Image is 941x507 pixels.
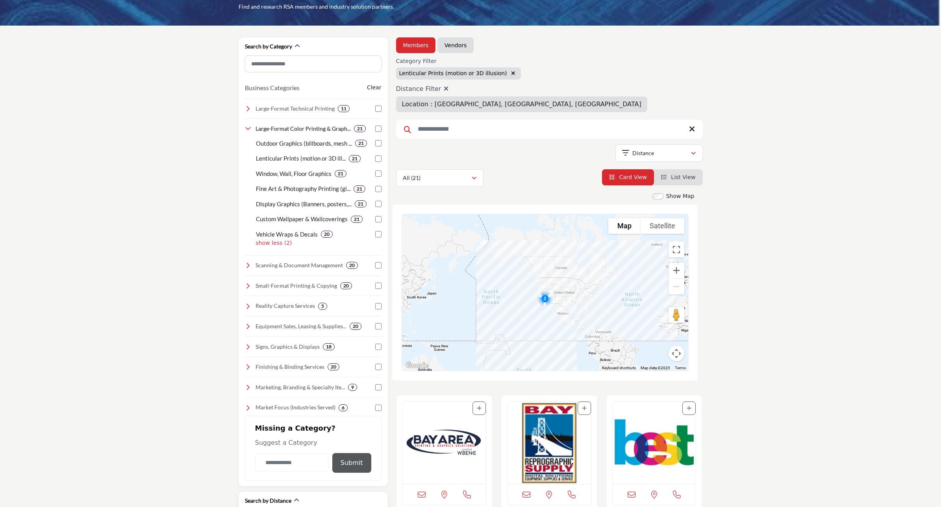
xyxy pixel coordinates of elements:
b: 21 [357,186,362,192]
div: 21 Results For Large-Format Color Printing & Graphics [354,125,366,132]
input: Select Marketing, Branding & Specialty Items checkbox [375,384,382,390]
b: 21 [352,156,358,161]
div: 21 Results For Outdoor Graphics (billboards, mesh banners, yard signs) [355,140,367,147]
div: 11 Results For Large-Format Technical Printing [338,105,350,112]
b: 11 [341,106,346,111]
input: Select Display Graphics (Banners, posters, mounted prints) checkbox [375,201,382,207]
h4: Distance Filter [396,85,647,93]
b: 20 [324,231,330,237]
a: Vendors [445,41,467,49]
b: 20 [331,364,336,370]
input: Search Keyword [396,120,703,139]
input: Select Scanning & Document Management checkbox [375,262,382,268]
div: 21 Results For Window, Wall, Floor Graphics [335,170,346,177]
a: Add To List [582,405,587,411]
span: List View [671,174,695,180]
button: Drag Pegman onto the map to open Street View [669,307,684,323]
a: Add To List [687,405,691,411]
div: 21 Results For Fine Art & Photography Printing (giclee, canvas, etc.) [354,185,365,192]
p: show less (2) [256,239,382,247]
buton: Clear [367,83,382,92]
b: 21 [338,171,343,176]
li: List View [654,169,703,185]
input: Select Small-Format Printing & Copying checkbox [375,283,382,289]
img: Bay Reprographic & Supply, Inc [508,402,591,484]
h4: Scanning & Document Management: Digital conversion, archiving, indexing, secure storage, and stre... [256,261,343,269]
div: 21 Results For Lenticular Prints (motion or 3D illusion) [349,155,361,162]
span: Suggest a Category [255,439,317,446]
input: Select Fine Art & Photography Printing (giclee, canvas, etc.) checkbox [375,186,382,192]
h4: Small-Format Printing & Copying: Professional printing for black and white and color document pri... [256,282,337,290]
h4: Market Focus (Industries Served): Tailored solutions for industries like architecture, constructi... [256,403,335,411]
input: Select Market Focus (Industries Served) checkbox [375,405,382,411]
b: 21 [357,126,363,131]
img: Bay Area Printing & Graphic Solutions [403,402,486,484]
p: Display Graphics (Banners, posters, mounted prints): Full-color and black-and-white wide-format p... [256,200,352,209]
input: Select Large-Format Technical Printing checkbox [375,105,382,112]
h4: Finishing & Binding Services: Laminating, binding, folding, trimming, and other finishing touches... [256,363,324,371]
div: 20 Results For Finishing & Binding Services [328,363,339,370]
b: 20 [349,263,355,268]
b: 20 [353,324,358,329]
p: Outdoor Graphics (billboards, mesh banners, yard signs): Eye-catching banners, boards, and poster... [256,139,352,148]
input: Select Vehicle Wraps & Decals checkbox [375,231,382,237]
p: Lenticular Prints (motion or 3D illusion): Lenticular Prints (motion or 3D illusion) [256,154,346,163]
div: 20 Results For Scanning & Document Management [346,262,358,269]
h6: Category Filter [396,58,521,65]
button: Distance [615,144,703,162]
p: Fine Art & Photography Printing (giclee, canvas, etc.): Fine Art & Photography Printing (giclee, ... [256,184,350,193]
input: Select Reality Capture Services checkbox [375,303,382,309]
h4: Reality Capture Services: Laser scanning, BIM modeling, photogrammetry, 3D scanning, and other ad... [256,302,315,310]
span: Map data ©2025 [641,366,670,370]
h2: Missing a Category? [255,424,371,438]
button: Toggle fullscreen view [669,242,684,257]
img: Best Imaging Solutions, Inc [613,402,696,484]
b: 9 [351,385,354,390]
b: 21 [358,141,364,146]
a: Terms (opens in new tab) [675,366,686,370]
input: Select Equipment Sales, Leasing & Supplies checkbox [375,323,382,329]
div: 20 Results For Equipment Sales, Leasing & Supplies [350,323,361,330]
button: Submit [332,453,371,473]
b: 21 [354,216,359,222]
p: Find and research RSA members and industry solution partners. [239,3,394,11]
li: Card View [602,169,654,185]
button: Show satellite imagery [641,218,684,234]
b: 18 [326,344,332,350]
div: 9 Results For Marketing, Branding & Specialty Items [348,384,357,391]
p: Distance [632,149,654,157]
div: 18 Results For Signs, Graphics & Displays [323,343,335,350]
button: Map camera controls [669,346,684,361]
span: Lenticular Prints (motion or 3D illusion) [399,70,507,76]
div: 20 Results For Vehicle Wraps & Decals [321,231,333,238]
a: View Card [609,174,647,180]
a: Open Listing in new tab [508,402,591,484]
input: Select Outdoor Graphics (billboards, mesh banners, yard signs) checkbox [375,140,382,146]
p: All (21) [403,174,420,182]
a: View List [661,174,696,180]
input: Search Category [245,56,382,72]
a: Members [403,41,429,49]
a: Open this area in Google Maps (opens a new window) [404,361,430,371]
b: 5 [321,303,324,309]
input: Select Signs, Graphics & Displays checkbox [375,344,382,350]
h2: Search by Distance [245,497,291,505]
h4: Large-Format Color Printing & Graphics: Banners, posters, vehicle wraps, and presentation graphics. [256,125,351,133]
button: Business Categories [245,83,300,93]
h4: Signs, Graphics & Displays: Exterior/interior building signs, trade show booths, event displays, ... [256,343,320,351]
h4: Equipment Sales, Leasing & Supplies: Equipment sales, leasing, service, and resale of plotters, s... [256,322,346,330]
p: Window, Wall, Floor Graphics : Window and wall graphics for storefronts, offices, and retail envi... [256,169,332,178]
h4: Large-Format Technical Printing: High-quality printing for blueprints, construction and architect... [256,105,335,113]
a: Add To List [477,405,482,411]
div: 6 Results For Market Focus (Industries Served) [339,404,348,411]
input: Select Finishing & Binding Services checkbox [375,364,382,370]
img: Google [404,361,430,371]
div: 5 Results For Reality Capture Services [318,303,327,310]
div: Cluster of 2 locations (2 HQ, 0 Branches) Click to view companies [534,287,556,309]
b: 21 [358,201,363,207]
p: Vehicle Wraps & Decals : Custom vehicle wraps and decals for mobile branding and promotions. [256,230,318,239]
h4: Marketing, Branding & Specialty Items: Design and creative services, marketing support, and speci... [256,383,345,391]
span: Card View [619,174,646,180]
label: Show Map [666,192,695,200]
a: Open Listing in new tab [613,402,696,484]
